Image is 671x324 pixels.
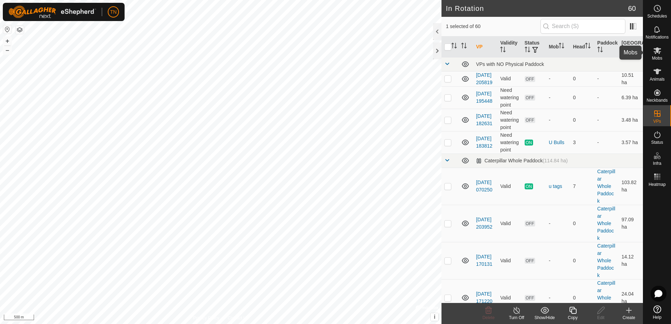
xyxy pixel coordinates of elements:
button: Reset Map [3,25,12,34]
td: 6.39 ha [619,86,643,109]
a: [DATE] 183812 [476,136,492,149]
td: 103.82 ha [619,168,643,205]
span: OFF [525,95,535,101]
span: OFF [525,258,535,264]
span: Delete [483,315,495,320]
p-sorticon: Activate to sort [585,44,591,49]
td: - [594,109,619,131]
td: Valid [497,242,521,279]
a: Caterpillar Whole Paddock [597,169,615,204]
div: - [549,94,567,101]
input: Search (S) [540,19,625,34]
button: + [3,37,12,45]
td: Valid [497,168,521,205]
th: Validity [497,36,521,58]
a: [DATE] 070250 [476,180,492,193]
td: 0 [570,86,594,109]
button: i [431,313,438,321]
a: [DATE] 203952 [476,217,492,230]
div: Caterpillar Whole Paddock [476,158,567,164]
div: Edit [587,315,615,321]
span: Mobs [652,56,662,60]
span: Notifications [646,35,669,39]
td: Need watering point [497,109,521,131]
span: Schedules [647,14,667,18]
th: [GEOGRAPHIC_DATA] Area [619,36,643,58]
div: u tags [549,183,567,190]
p-sorticon: Activate to sort [632,48,638,53]
span: (114.84 ha) [543,158,568,163]
button: – [3,46,12,54]
div: VPs with NO Physical Paddock [476,61,640,67]
span: Status [651,140,663,144]
td: 14.12 ha [619,242,643,279]
span: Infra [653,161,661,166]
p-sorticon: Activate to sort [597,48,603,53]
a: [DATE] 170131 [476,254,492,267]
td: 0 [570,109,594,131]
td: 3 [570,131,594,154]
div: Show/Hide [531,315,559,321]
th: Status [522,36,546,58]
span: Animals [650,77,665,81]
div: - [549,257,567,264]
td: 97.09 ha [619,205,643,242]
a: [DATE] 195448 [476,91,492,104]
div: Create [615,315,643,321]
td: Need watering point [497,131,521,154]
img: Gallagher Logo [8,6,96,18]
td: - [594,71,619,86]
p-sorticon: Activate to sort [500,48,506,53]
p-sorticon: Activate to sort [451,44,457,49]
div: - [549,116,567,124]
span: 60 [628,3,636,14]
span: 1 selected of 60 [446,23,540,30]
p-sorticon: Activate to sort [525,48,530,53]
div: Copy [559,315,587,321]
td: 0 [570,279,594,316]
th: Paddock [594,36,619,58]
a: [DATE] 171220 [476,291,492,304]
a: Caterpillar Whole Paddock [597,243,615,278]
td: Valid [497,279,521,316]
td: 0 [570,71,594,86]
td: 3.57 ha [619,131,643,154]
td: - [594,131,619,154]
span: ON [525,183,533,189]
td: - [594,86,619,109]
span: i [434,314,435,320]
span: OFF [525,76,535,82]
span: Heatmap [649,182,666,187]
a: Privacy Policy [193,315,219,321]
td: 24.04 ha [619,279,643,316]
a: Caterpillar Whole Paddock [597,280,615,315]
td: Valid [497,71,521,86]
td: 3.48 ha [619,109,643,131]
td: Valid [497,205,521,242]
p-sorticon: Activate to sort [461,44,467,49]
a: Contact Us [228,315,248,321]
td: 0 [570,205,594,242]
a: [DATE] 205819 [476,72,492,85]
th: Head [570,36,594,58]
td: 0 [570,242,594,279]
td: 10.51 ha [619,71,643,86]
div: - [549,75,567,82]
th: Mob [546,36,570,58]
span: TN [110,8,117,16]
a: Help [643,303,671,322]
div: - [549,220,567,227]
td: 7 [570,168,594,205]
span: OFF [525,117,535,123]
span: VPs [653,119,661,123]
span: OFF [525,221,535,227]
div: - [549,294,567,302]
button: Map Layers [15,26,24,34]
span: Neckbands [646,98,667,102]
span: ON [525,140,533,146]
h2: In Rotation [446,4,628,13]
a: [DATE] 182631 [476,113,492,126]
td: Need watering point [497,86,521,109]
a: Caterpillar Whole Paddock [597,206,615,241]
div: U Bulls [549,139,567,146]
